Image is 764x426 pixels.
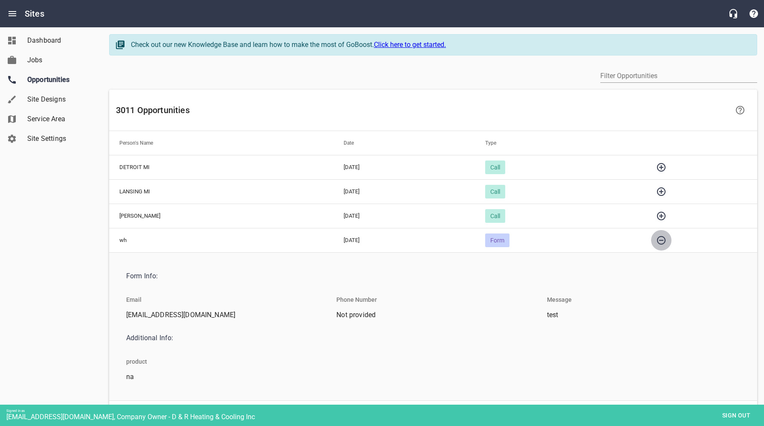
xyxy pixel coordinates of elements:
span: Sign out [718,410,754,421]
td: DETROIT MI [109,155,333,179]
td: PLYMOUTH MI [109,400,333,425]
h6: 3011 Opportunities [116,103,728,117]
span: Site Designs [27,94,92,105]
li: product [119,351,154,372]
td: [PERSON_NAME] [109,204,333,228]
div: Call [485,160,505,174]
span: Not provided [336,310,523,320]
span: na [126,372,313,382]
li: Phone Number [330,289,384,310]
li: Message [540,289,579,310]
div: Signed in as [6,409,764,413]
span: Form [485,237,509,244]
span: Service Area [27,114,92,124]
button: Support Portal [744,3,764,24]
div: Check out our new Knowledge Base and learn how to make the most of GoBoost. [131,40,748,50]
div: Form [485,233,509,247]
span: Dashboard [27,35,92,46]
td: [DATE] [333,400,475,425]
span: Form Info: [126,271,733,281]
td: [DATE] [333,155,475,179]
td: [DATE] [333,179,475,204]
th: Date [333,131,475,155]
span: Call [485,188,505,195]
li: Email [119,289,148,310]
span: Additional Info: [126,333,733,343]
div: Call [485,209,505,223]
span: Call [485,213,505,219]
th: Type [475,131,641,155]
input: Filter by author or content. [600,69,757,83]
button: Open drawer [2,3,23,24]
td: wh [109,228,333,252]
button: Sign out [715,408,758,423]
a: Click here to get started. [374,41,446,49]
th: Person's Name [109,131,333,155]
td: LANSING MI [109,179,333,204]
div: [EMAIL_ADDRESS][DOMAIN_NAME], Company Owner - D & R Heating & Cooling Inc [6,413,764,421]
span: Site Settings [27,134,92,144]
span: test [547,310,733,320]
span: Jobs [27,55,92,65]
span: Call [485,164,505,171]
td: [DATE] [333,228,475,252]
td: [DATE] [333,204,475,228]
h6: Sites [25,7,44,20]
a: Learn more about your Opportunities [730,100,750,120]
div: Call [485,185,505,198]
span: [EMAIL_ADDRESS][DOMAIN_NAME] [126,310,313,320]
button: Live Chat [723,3,744,24]
span: Opportunities [27,75,92,85]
